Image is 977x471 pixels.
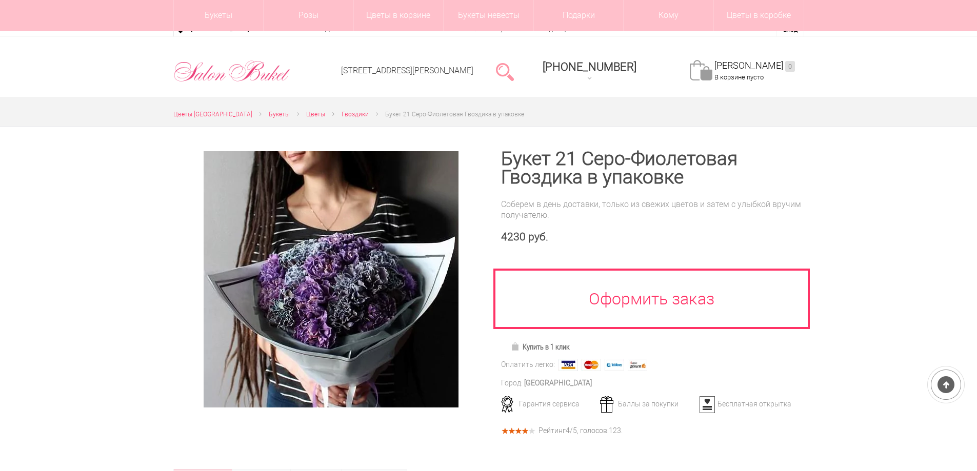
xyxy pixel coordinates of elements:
span: Цветы [306,111,325,118]
img: Цветы Нижний Новгород [173,58,291,85]
div: Рейтинг /5, голосов: . [539,428,623,434]
a: [PHONE_NUMBER] [536,57,643,86]
a: Букеты [269,109,290,120]
img: Яндекс Деньги [628,359,647,371]
a: Увеличить [186,151,476,407]
a: Цветы [GEOGRAPHIC_DATA] [173,109,252,120]
a: Цветы [306,109,325,120]
span: 123 [609,426,621,435]
span: 4 [566,426,570,435]
span: Гвоздики [342,111,369,118]
a: Гвоздики [342,109,369,120]
span: Букет 21 Серо-Фиолетовая Гвоздика в упаковке [385,111,524,118]
span: В корзине пусто [714,73,764,81]
div: [GEOGRAPHIC_DATA] [524,378,592,388]
div: Оплатить легко: [501,359,555,370]
div: Бесплатная открытка [696,399,797,408]
div: Соберем в день доставки, только из свежих цветов и затем с улыбкой вручим получателю. [501,199,804,220]
span: Букеты [269,111,290,118]
a: Оформить заказ [493,269,810,329]
div: Баллы за покупки [596,399,697,408]
div: Город: [501,378,523,388]
img: Букет 21 Серо-Фиолетовая Гвоздика в упаковке [204,151,458,407]
img: Купить в 1 клик [511,342,523,351]
ins: 0 [785,61,795,72]
div: Гарантия сервиса [497,399,599,408]
div: 4230 руб. [501,231,804,243]
img: Webmoney [605,359,624,371]
span: [PHONE_NUMBER] [543,60,636,73]
a: Купить в 1 клик [506,340,574,354]
a: [STREET_ADDRESS][PERSON_NAME] [341,66,473,75]
img: MasterCard [582,359,601,371]
span: Цветы [GEOGRAPHIC_DATA] [173,111,252,118]
h1: Букет 21 Серо-Фиолетовая Гвоздика в упаковке [501,150,804,187]
img: Visa [559,359,578,371]
a: [PERSON_NAME] [714,60,795,72]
